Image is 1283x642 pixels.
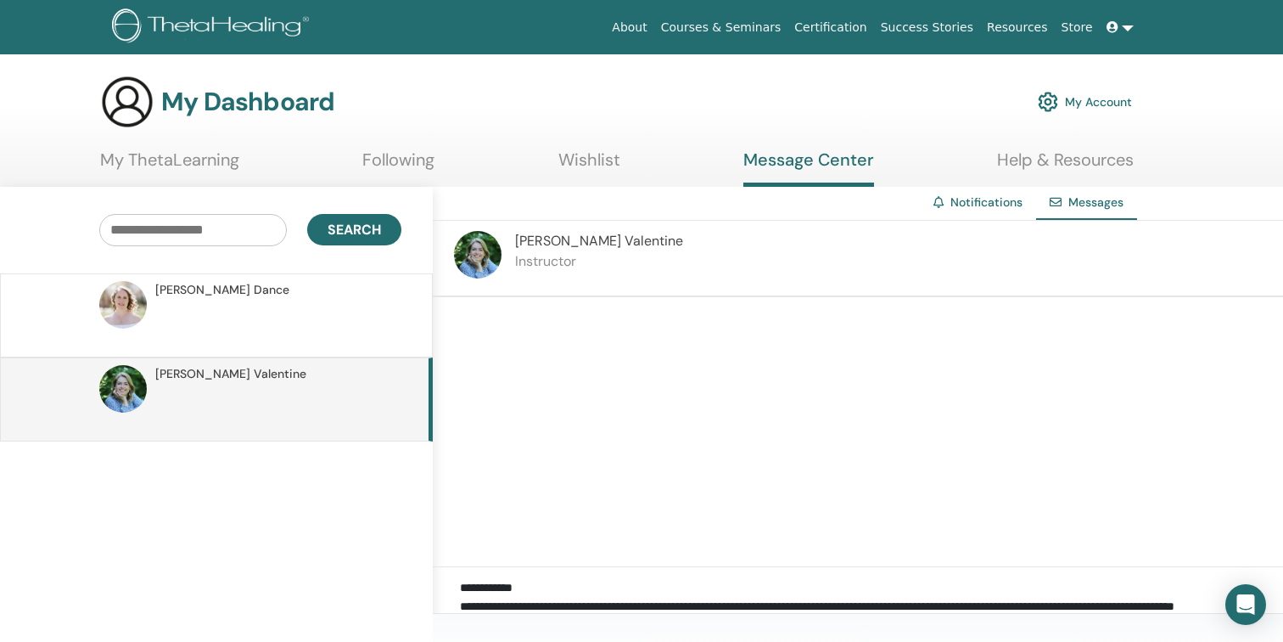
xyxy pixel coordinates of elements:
[605,12,653,43] a: About
[155,281,289,299] span: [PERSON_NAME] Dance
[874,12,980,43] a: Success Stories
[1225,584,1266,625] div: Open Intercom Messenger
[515,232,683,250] span: [PERSON_NAME] Valentine
[161,87,334,117] h3: My Dashboard
[1055,12,1100,43] a: Store
[362,149,434,183] a: Following
[950,194,1022,210] a: Notifications
[99,281,147,329] img: default.jpg
[654,12,788,43] a: Courses & Seminars
[997,149,1134,183] a: Help & Resources
[1068,194,1123,210] span: Messages
[558,149,620,183] a: Wishlist
[743,149,874,187] a: Message Center
[1038,83,1132,121] a: My Account
[155,365,306,383] span: [PERSON_NAME] Valentine
[99,365,147,413] img: default.jpg
[1038,87,1058,116] img: cog.svg
[787,12,873,43] a: Certification
[454,231,501,279] img: default.jpg
[112,8,315,47] img: logo.png
[328,221,381,239] span: Search
[515,251,683,272] p: Instructor
[100,149,239,183] a: My ThetaLearning
[980,12,1055,43] a: Resources
[307,214,401,245] button: Search
[100,75,154,129] img: generic-user-icon.jpg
